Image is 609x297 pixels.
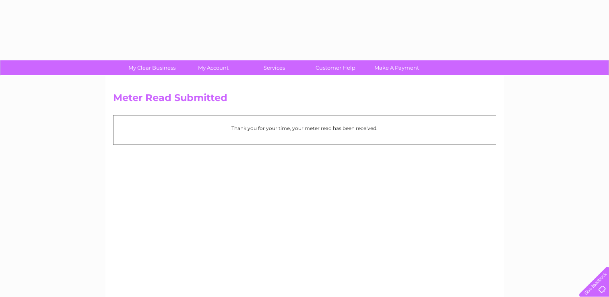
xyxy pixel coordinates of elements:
[113,92,496,107] h2: Meter Read Submitted
[118,124,492,132] p: Thank you for your time, your meter read has been received.
[363,60,430,75] a: Make A Payment
[302,60,369,75] a: Customer Help
[241,60,308,75] a: Services
[180,60,246,75] a: My Account
[119,60,185,75] a: My Clear Business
